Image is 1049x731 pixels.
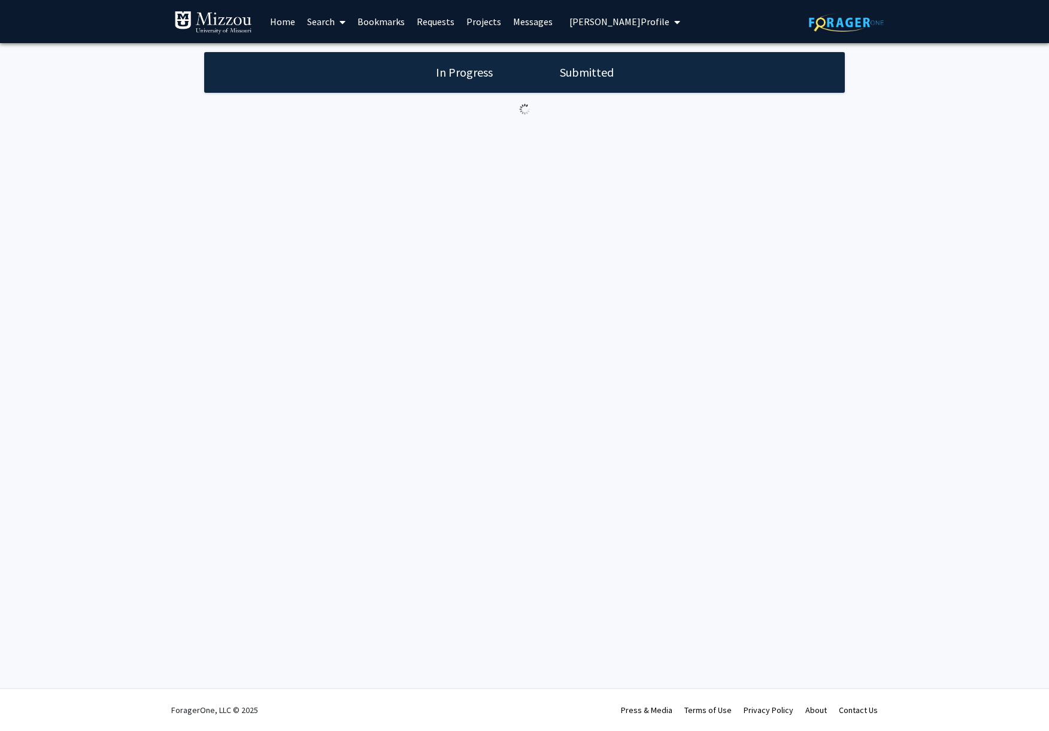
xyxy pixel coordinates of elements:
img: University of Missouri Logo [174,11,252,35]
a: About [805,705,827,715]
a: Requests [411,1,460,43]
a: Privacy Policy [744,705,793,715]
img: Loading [514,99,535,120]
img: ForagerOne Logo [809,13,884,32]
span: [PERSON_NAME] Profile [569,16,669,28]
a: Terms of Use [684,705,732,715]
a: Contact Us [839,705,878,715]
a: Press & Media [621,705,672,715]
a: Bookmarks [351,1,411,43]
a: Projects [460,1,507,43]
a: Messages [507,1,559,43]
h1: In Progress [432,64,496,81]
div: ForagerOne, LLC © 2025 [171,689,258,731]
a: Search [301,1,351,43]
h1: Submitted [556,64,617,81]
a: Home [264,1,301,43]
